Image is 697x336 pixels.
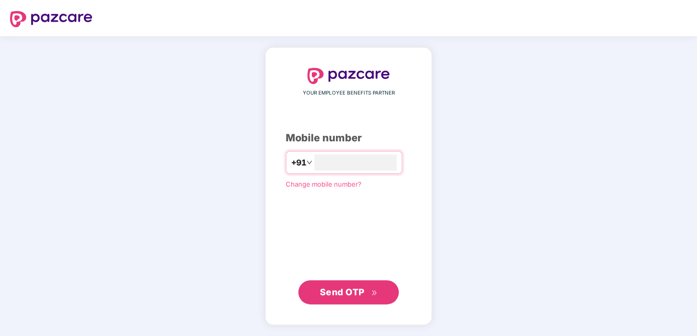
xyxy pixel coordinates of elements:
[10,11,92,27] img: logo
[298,280,399,304] button: Send OTPdouble-right
[286,180,362,188] a: Change mobile number?
[307,68,390,84] img: logo
[286,130,411,146] div: Mobile number
[371,290,378,296] span: double-right
[320,287,365,297] span: Send OTP
[306,159,312,165] span: down
[303,89,395,97] span: YOUR EMPLOYEE BENEFITS PARTNER
[291,156,306,169] span: +91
